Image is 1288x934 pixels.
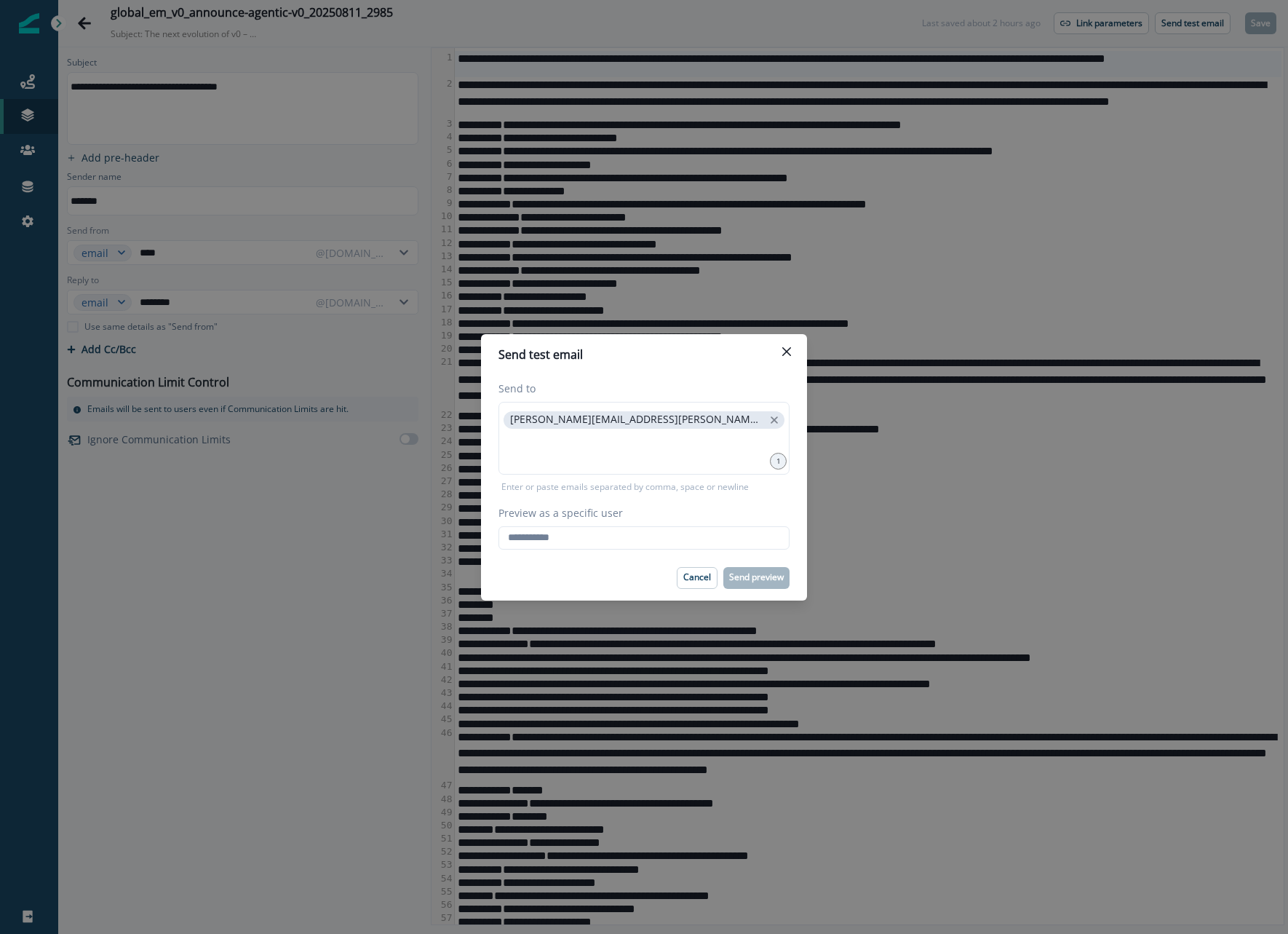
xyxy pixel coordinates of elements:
[498,480,752,494] p: Enter or paste emails separated by comma, space or newline
[729,572,784,582] p: Send preview
[775,340,798,363] button: Close
[768,413,781,427] button: close
[498,505,781,521] label: Preview as a specific user
[770,453,787,470] div: 1
[723,567,790,589] button: Send preview
[677,567,717,589] button: Cancel
[510,413,763,426] p: [PERSON_NAME][EMAIL_ADDRESS][PERSON_NAME][DOMAIN_NAME]
[683,572,711,582] p: Cancel
[498,346,583,363] p: Send test email
[498,381,781,396] label: Send to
